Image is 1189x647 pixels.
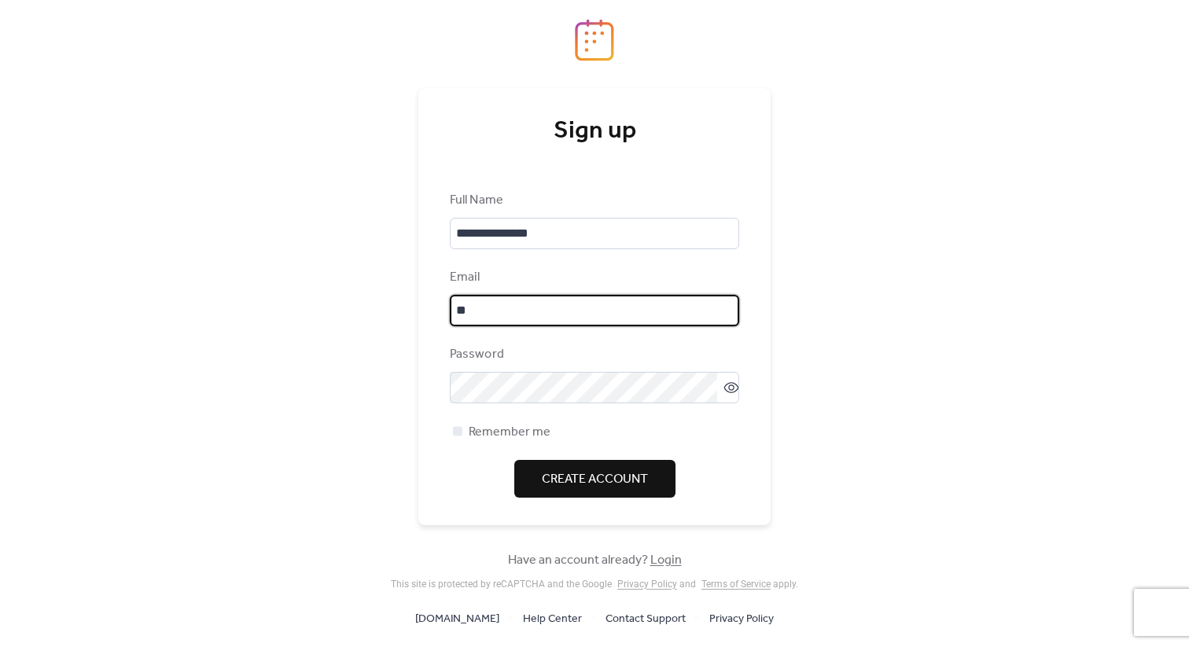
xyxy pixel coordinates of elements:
[523,610,582,629] span: Help Center
[450,116,739,147] div: Sign up
[450,191,736,210] div: Full Name
[450,345,736,364] div: Password
[542,470,648,489] span: Create Account
[709,608,774,628] a: Privacy Policy
[523,608,582,628] a: Help Center
[606,608,686,628] a: Contact Support
[514,460,675,498] button: Create Account
[415,608,499,628] a: [DOMAIN_NAME]
[606,610,686,629] span: Contact Support
[391,579,798,590] div: This site is protected by reCAPTCHA and the Google and apply .
[709,610,774,629] span: Privacy Policy
[650,548,682,572] a: Login
[701,579,771,590] a: Terms of Service
[469,423,550,442] span: Remember me
[575,19,614,61] img: logo
[617,579,677,590] a: Privacy Policy
[415,610,499,629] span: [DOMAIN_NAME]
[450,268,736,287] div: Email
[508,551,682,570] span: Have an account already?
